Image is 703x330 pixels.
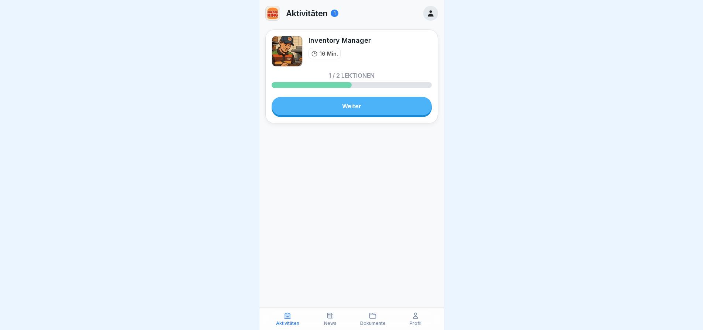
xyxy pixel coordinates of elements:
div: Inventory Manager [309,36,371,45]
div: 1 [331,10,338,17]
p: Aktivitäten [276,321,299,326]
p: Aktivitäten [286,8,328,18]
p: 1 / 2 Lektionen [328,73,375,78]
p: 16 Min. [320,50,338,57]
p: News [324,321,337,326]
img: w2f18lwxr3adf3talrpwf6id.png [266,6,280,20]
p: Dokumente [360,321,386,326]
img: o1h5p6rcnzw0lu1jns37xjxx.png [272,36,303,67]
a: Weiter [272,97,432,115]
p: Profil [410,321,421,326]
